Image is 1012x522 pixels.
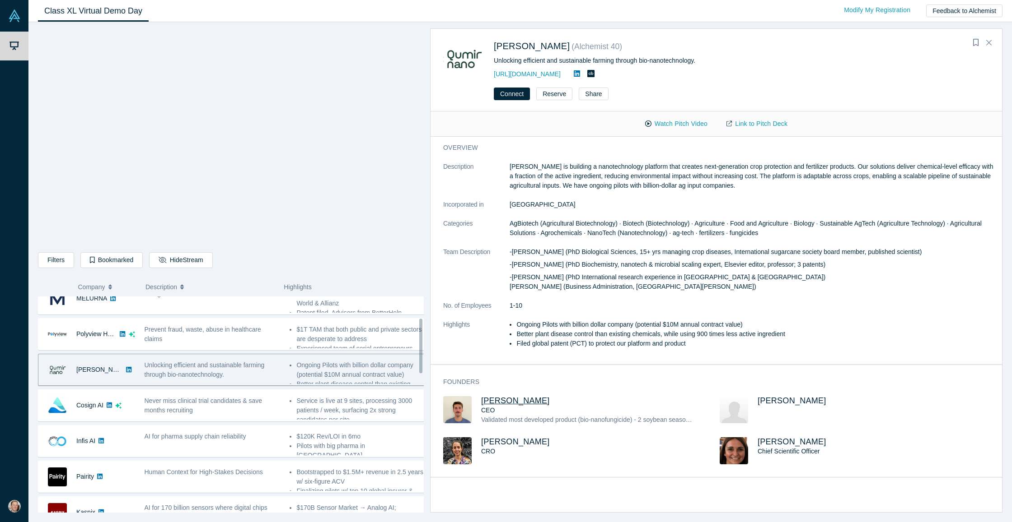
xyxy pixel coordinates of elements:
a: Class XL Virtual Demo Day [38,0,149,22]
span: Highlights [284,283,311,291]
a: [PERSON_NAME] [76,366,128,373]
a: Polyview Health [76,330,122,337]
img: Scott Saslow's Account [8,500,21,513]
span: Airtags for Data [145,290,188,297]
a: Modify My Registration [834,2,920,18]
a: MELURNA [76,295,107,302]
p: -[PERSON_NAME] (PhD Biological Sciences, 15+ yrs managing crop diseases, International sugarcane ... [510,247,996,257]
img: Pairity's Logo [48,467,67,486]
a: [PERSON_NAME] [494,41,570,51]
span: Description [145,277,177,296]
button: Company [78,277,136,296]
img: Alchemist Vault Logo [8,9,21,22]
svg: dsa ai sparkles [115,402,122,409]
span: AgBiotech (Agricultural Biotechnology) · Biotech (Biotechnology) · Agriculture · Food and Agricul... [510,220,982,236]
div: Unlocking efficient and sustainable farming through bio-nanotechnology. [494,56,795,65]
li: Filed global patent (PCT) to protect our platform and product [516,339,996,348]
svg: dsa ai sparkles [129,331,135,337]
p: -[PERSON_NAME] (PhD International research experience in [GEOGRAPHIC_DATA] & [GEOGRAPHIC_DATA]) [... [510,273,996,291]
iframe: Alchemist Class XL Demo Day: Vault [38,29,423,245]
button: HideStream [149,252,212,268]
span: Chief Scientific Officer [758,448,820,455]
li: Service is live at 9 sites, processing 3000 patients / week, surfacing 2x strong candidates per s... [296,396,425,425]
img: Kaspix's Logo [48,503,67,522]
img: Qumir Nano's Logo [443,39,484,80]
span: CEO [481,407,495,414]
dt: Categories [443,219,510,247]
p: -[PERSON_NAME] (PhD Biochemistry, nanotech & microbial scaling expert, Elsevier editor, professor... [510,260,996,269]
li: Better plant disease control than existing chemicals, while using 900 times less active ingredient [516,329,996,339]
button: Connect [494,88,530,100]
li: Ongoing Pilots with billion dollar company (potential $10M annual contract value) [296,360,425,379]
span: Company [78,277,105,296]
a: [URL][DOMAIN_NAME] [494,70,561,78]
button: Watch Pitch Video [636,116,717,132]
img: Franco Ciaffone's Profile Image [443,396,472,423]
img: Cintia Romero's Profile Image [720,437,748,464]
button: Close [982,36,996,50]
button: Description [145,277,274,296]
span: [PERSON_NAME] [758,396,826,405]
a: Kaspix [76,508,95,516]
span: Unlocking efficient and sustainable farming through bio-nanotechnology. [145,361,265,378]
dt: Description [443,162,510,200]
dd: [GEOGRAPHIC_DATA] [510,200,996,209]
img: Cosign AI's Logo [48,396,67,415]
li: Pilots with big pharma in [GEOGRAPHIC_DATA] ... [296,441,425,460]
dt: Highlights [443,320,510,358]
a: Pairity [76,473,94,480]
a: Infis AI [76,437,95,444]
button: Filters [38,252,74,268]
img: Romina Bertani's Profile Image [443,437,472,464]
span: Human Context for High-Stakes Decisions [145,468,263,476]
dt: Team Description [443,247,510,301]
a: [PERSON_NAME] [481,437,550,446]
dd: 1-10 [510,301,996,310]
li: $1T TAM that both public and private sectors are desperate to address [296,325,425,344]
button: Share [579,88,608,100]
a: [PERSON_NAME] [481,396,550,405]
button: Feedback to Alchemist [926,5,1003,17]
small: ( Alchemist 40 ) [572,42,622,51]
li: $120K Rev/LOI in 6mo [296,432,425,441]
span: AI for 170 billion sensors where digital chips can't reach [145,504,267,521]
button: Bookmarked [80,252,143,268]
dt: Incorporated in [443,200,510,219]
li: Patent filed, Advisors from BetterHelp, Reversing Labs ... [296,308,425,327]
img: MELURNA's Logo [48,289,67,308]
li: Exec investment commitments from Allied World & Allianz [296,289,425,308]
button: Bookmark [970,37,982,49]
span: Never miss clinical trial candidates & save months recruiting [145,397,262,414]
h3: overview [443,143,984,152]
span: AI for pharma supply chain reliability [145,433,246,440]
button: Reserve [536,88,572,100]
a: Cosign AI [76,402,103,409]
li: Ongoing Pilots with billion dollar company (potential $10M annual contract value) [516,320,996,329]
li: Better plant disease control than existing chemicals, while using 900 times less ... [296,379,425,398]
li: Bootstrapped to $1.5M+ revenue in 2.5 years w/ six-figure ACV [296,467,425,486]
dt: No. of Employees [443,301,510,320]
img: Qumir Nano's Logo [48,360,67,379]
span: Prevent fraud, waste, abuse in healthcare claims [145,326,261,342]
li: Experienced team of serial entrepreneurs with successful exits of $400M+ ... [296,344,425,363]
p: [PERSON_NAME] is building a nanotechnology platform that creates next-generation crop protection ... [510,162,996,190]
img: José Dávila's Profile Image [720,396,748,423]
li: Finalizing pilots w/ top 10 global insurer & world's largest staffing firm + selection ... [296,486,425,505]
img: Infis AI's Logo [48,432,67,451]
span: CRO [481,448,495,455]
li: $170B Sensor Market → Analog AI; [296,503,425,513]
a: [PERSON_NAME] [758,437,826,446]
h3: Founders [443,377,984,387]
img: Polyview Health's Logo [48,325,67,344]
a: Link to Pitch Deck [717,116,797,132]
